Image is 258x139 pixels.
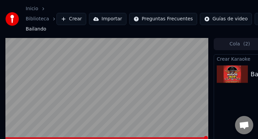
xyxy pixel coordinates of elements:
[26,16,49,22] a: Biblioteca
[26,5,38,12] a: Inicio
[89,13,126,25] button: Importar
[129,13,197,25] button: Preguntas Frecuentes
[243,41,250,47] span: ( 2 )
[5,12,19,26] img: youka
[26,5,56,33] nav: breadcrumb
[235,116,253,134] div: Chat abierto
[26,26,46,33] span: Bailando
[56,13,86,25] button: Crear
[200,13,252,25] button: Guías de video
